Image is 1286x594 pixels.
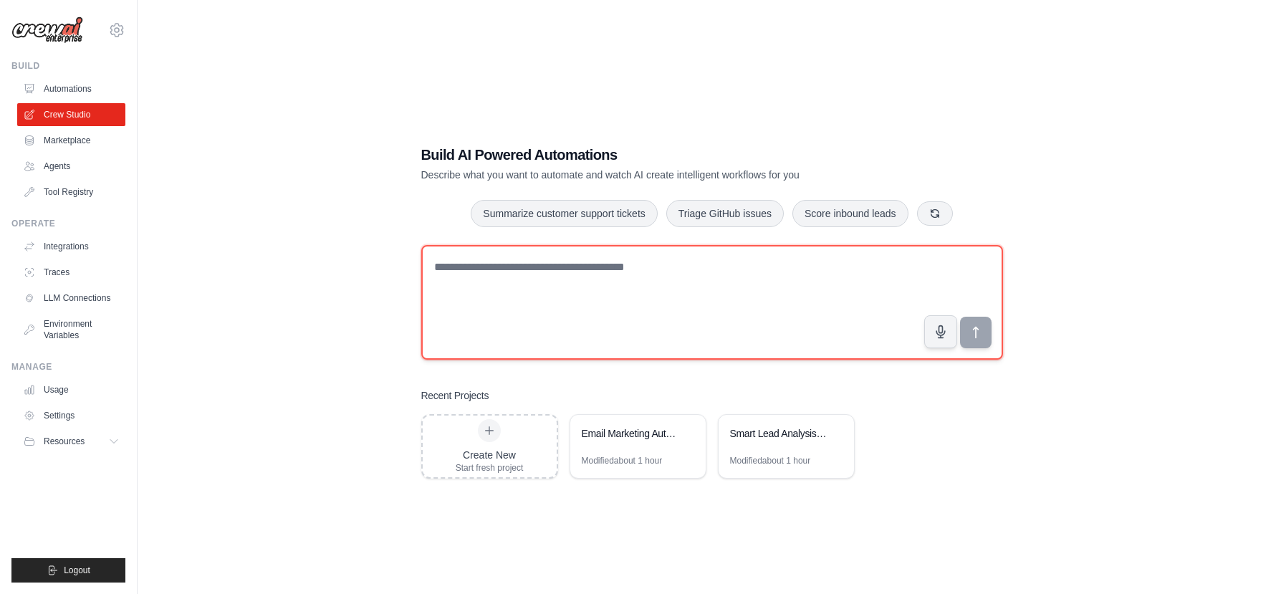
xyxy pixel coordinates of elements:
button: Resources [17,430,125,453]
button: Get new suggestions [917,201,953,226]
a: Traces [17,261,125,284]
div: Modified about 1 hour [582,455,663,466]
h1: Build AI Powered Automations [421,145,903,165]
a: Automations [17,77,125,100]
a: Tool Registry [17,181,125,203]
button: Score inbound leads [792,200,908,227]
a: Marketplace [17,129,125,152]
a: Environment Variables [17,312,125,347]
a: Integrations [17,235,125,258]
span: Resources [44,436,85,447]
a: Crew Studio [17,103,125,126]
button: Click to speak your automation idea [924,315,957,348]
div: Modified about 1 hour [730,455,811,466]
p: Describe what you want to automate and watch AI create intelligent workflows for you [421,168,903,182]
a: Usage [17,378,125,401]
h3: Recent Projects [421,388,489,403]
button: Triage GitHub issues [666,200,784,227]
a: Agents [17,155,125,178]
a: LLM Connections [17,287,125,310]
div: Create New [456,448,524,462]
button: Logout [11,558,125,583]
div: Build [11,60,125,72]
button: Summarize customer support tickets [471,200,657,227]
div: Operate [11,218,125,229]
div: Start fresh project [456,462,524,474]
iframe: Chat Widget [1214,525,1286,594]
a: Settings [17,404,125,427]
img: Logo [11,16,83,44]
span: Logout [64,565,90,576]
div: Manage [11,361,125,373]
div: Smart Lead Analysis & Routing System [730,426,828,441]
div: Email Marketing Automation Suite [582,426,680,441]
